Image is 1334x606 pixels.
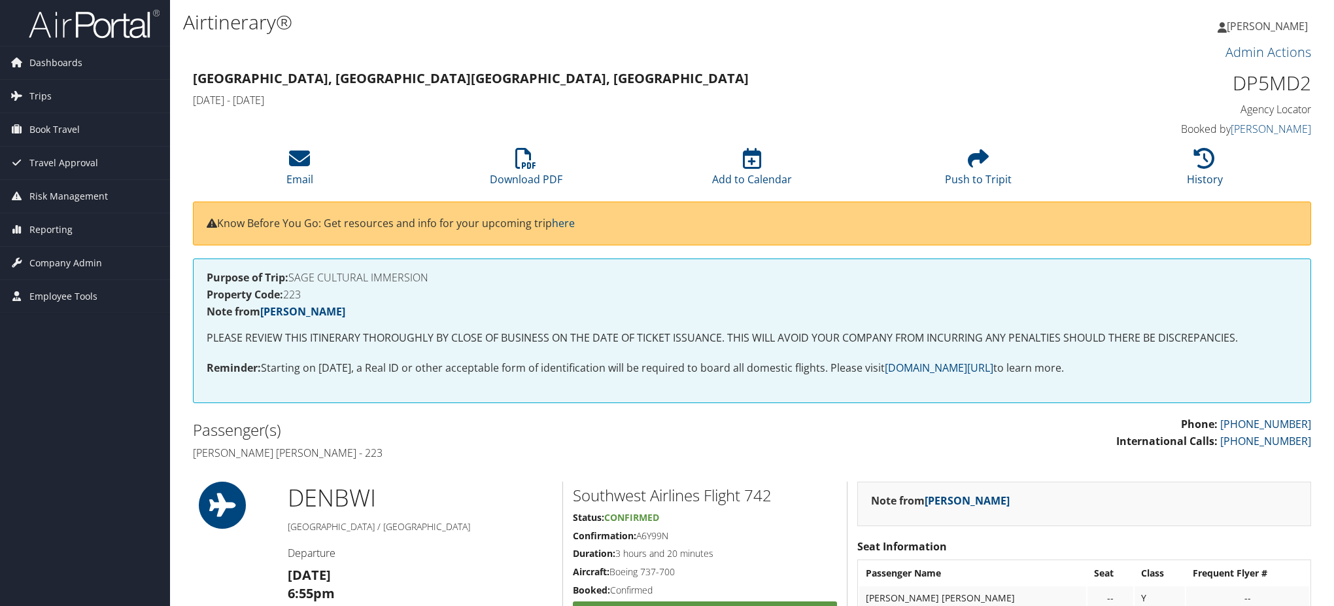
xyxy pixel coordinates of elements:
[288,520,553,533] h5: [GEOGRAPHIC_DATA] / [GEOGRAPHIC_DATA]
[207,289,1297,300] h4: 223
[1186,561,1309,585] th: Frequent Flyer #
[207,272,1297,283] h4: SAGE CULTURAL IMMERSION
[193,93,1027,107] h4: [DATE] - [DATE]
[29,213,73,246] span: Reporting
[573,529,837,543] h5: A6Y99N
[945,155,1012,187] a: Push to Tripit
[1181,417,1218,431] strong: Phone:
[857,539,947,554] strong: Seat Information
[29,46,82,79] span: Dashboards
[1193,592,1303,604] div: --
[288,584,335,602] strong: 6:55pm
[1231,122,1311,136] a: [PERSON_NAME]
[29,80,52,113] span: Trips
[207,304,345,319] strong: Note from
[286,155,313,187] a: Email
[573,565,609,578] strong: Aircraft:
[1225,43,1311,61] a: Admin Actions
[604,511,659,524] span: Confirmed
[207,330,1297,347] p: PLEASE REVIEW THIS ITINERARY THOROUGHLY BY CLOSE OF BUSINESS ON THE DATE OF TICKET ISSUANCE. THIS...
[193,446,742,460] h4: [PERSON_NAME] [PERSON_NAME] - 223
[29,9,160,39] img: airportal-logo.png
[29,247,102,279] span: Company Admin
[29,280,97,313] span: Employee Tools
[207,270,288,285] strong: Purpose of Trip:
[490,155,562,187] a: Download PDF
[712,155,792,187] a: Add to Calendar
[1187,155,1223,187] a: History
[207,360,1297,377] p: Starting on [DATE], a Real ID or other acceptable form of identification will be required to boar...
[885,361,993,375] a: [DOMAIN_NAME][URL]
[573,511,604,524] strong: Status:
[193,419,742,441] h2: Passenger(s)
[552,216,575,230] a: here
[288,546,553,560] h4: Departure
[573,565,837,579] h5: Boeing 737-700
[207,287,283,302] strong: Property Code:
[207,215,1297,232] p: Know Before You Go: Get resources and info for your upcoming trip
[1135,561,1185,585] th: Class
[573,529,636,542] strong: Confirmation:
[29,113,80,146] span: Book Travel
[1227,19,1308,33] span: [PERSON_NAME]
[29,147,98,179] span: Travel Approval
[1220,417,1311,431] a: [PHONE_NUMBER]
[1220,434,1311,448] a: [PHONE_NUMBER]
[871,493,1010,508] strong: Note from
[207,361,261,375] strong: Reminder:
[925,493,1010,508] a: [PERSON_NAME]
[1116,434,1218,448] strong: International Calls:
[573,484,837,507] h2: Southwest Airlines Flight 742
[573,584,610,596] strong: Booked:
[859,561,1086,585] th: Passenger Name
[193,69,749,87] strong: [GEOGRAPHIC_DATA], [GEOGRAPHIC_DATA] [GEOGRAPHIC_DATA], [GEOGRAPHIC_DATA]
[288,566,331,584] strong: [DATE]
[573,547,615,560] strong: Duration:
[573,584,837,597] h5: Confirmed
[1218,7,1321,46] a: [PERSON_NAME]
[1094,592,1127,604] div: --
[573,547,837,560] h5: 3 hours and 20 minutes
[1046,122,1311,136] h4: Booked by
[1046,102,1311,116] h4: Agency Locator
[288,482,553,514] h1: DEN BWI
[260,304,345,319] a: [PERSON_NAME]
[1046,69,1311,97] h1: DP5MD2
[29,180,108,213] span: Risk Management
[1087,561,1133,585] th: Seat
[183,9,942,36] h1: Airtinerary®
